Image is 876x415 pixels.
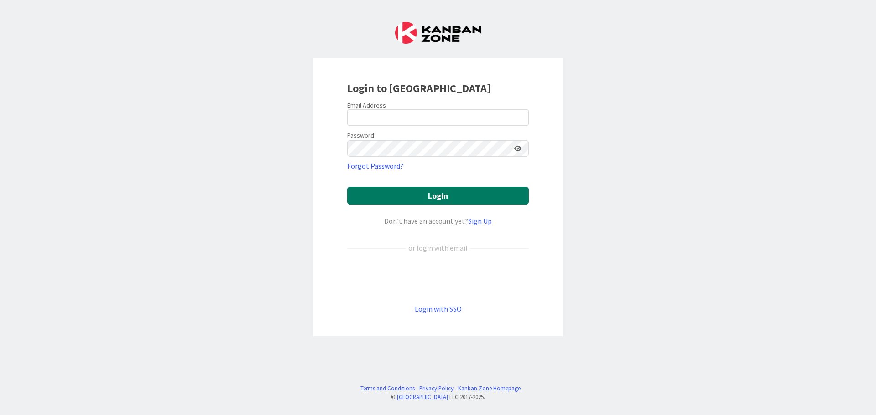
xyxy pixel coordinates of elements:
iframe: Sign in with Google Button [343,268,533,288]
a: [GEOGRAPHIC_DATA] [397,393,448,400]
div: or login with email [406,242,470,253]
a: Login with SSO [415,304,462,313]
b: Login to [GEOGRAPHIC_DATA] [347,81,491,95]
div: Don’t have an account yet? [347,215,529,226]
label: Email Address [347,101,386,109]
a: Privacy Policy [419,384,454,393]
a: Sign Up [468,216,492,225]
div: © LLC 2017- 2025 . [356,393,521,401]
a: Terms and Conditions [360,384,415,393]
img: Kanban Zone [395,22,481,44]
button: Login [347,187,529,205]
a: Kanban Zone Homepage [458,384,521,393]
label: Password [347,131,374,140]
a: Forgot Password? [347,160,403,171]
